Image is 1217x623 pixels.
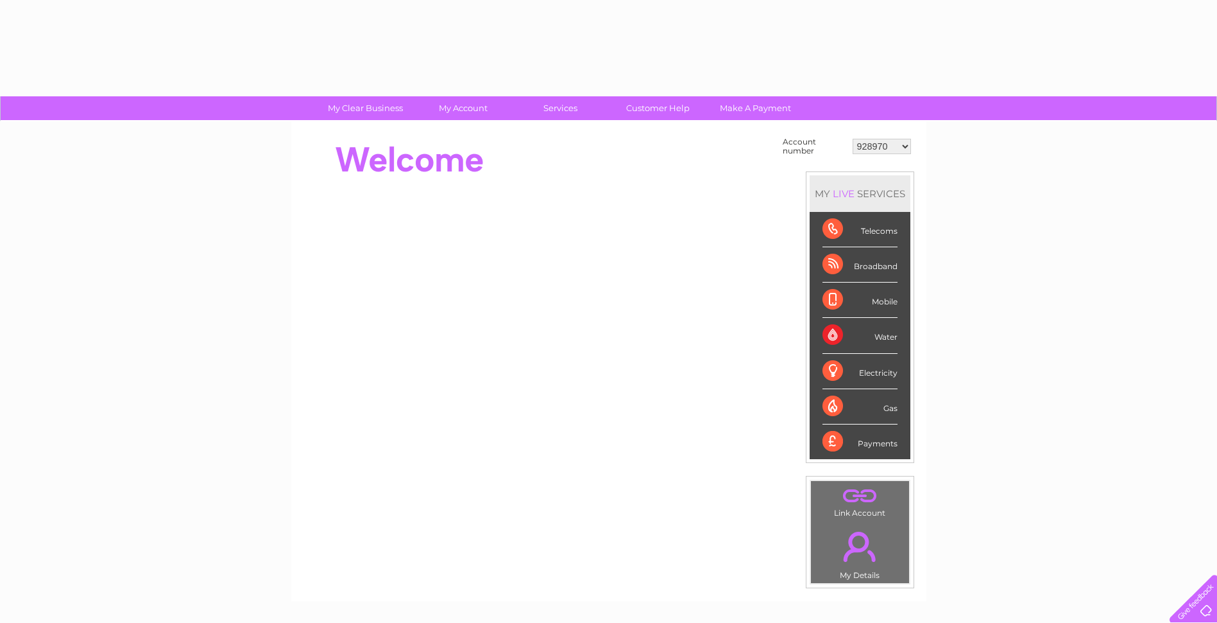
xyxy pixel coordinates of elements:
td: Link Account [810,480,910,521]
div: Gas [822,389,898,425]
div: Mobile [822,283,898,318]
div: Electricity [822,354,898,389]
a: Customer Help [605,96,711,120]
a: . [814,484,906,507]
a: Make A Payment [702,96,808,120]
div: MY SERVICES [810,175,910,212]
div: Telecoms [822,212,898,247]
a: Services [507,96,613,120]
a: . [814,524,906,569]
div: LIVE [830,188,857,200]
td: Account number [779,134,849,159]
div: Broadband [822,247,898,283]
a: My Clear Business [312,96,418,120]
div: Payments [822,425,898,459]
div: Water [822,318,898,353]
td: My Details [810,521,910,584]
a: My Account [410,96,516,120]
